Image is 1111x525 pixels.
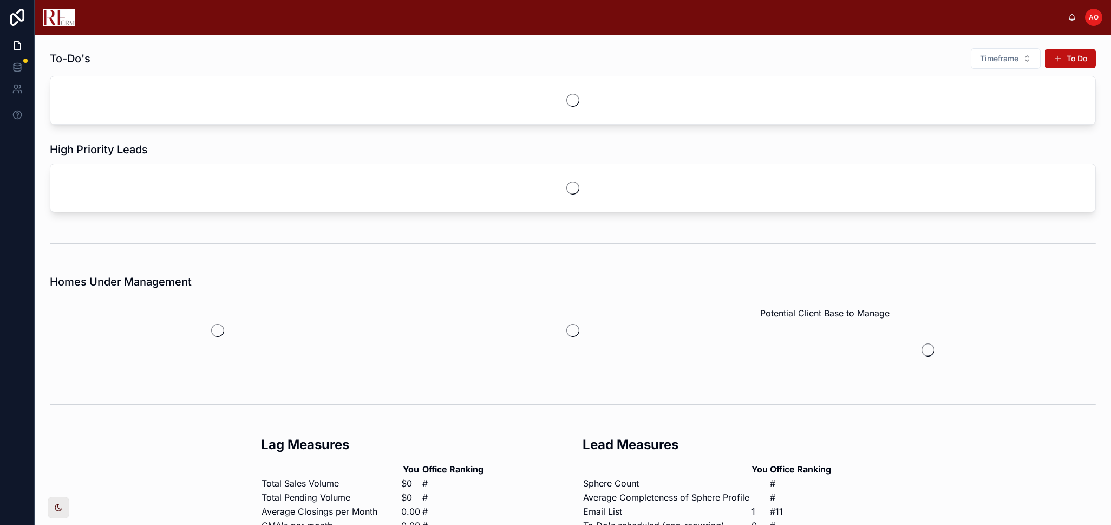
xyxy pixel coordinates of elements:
span: Timeframe [980,53,1018,64]
td: # [769,490,832,504]
td: Average Completeness of Sphere Profile [583,490,750,504]
th: Office Ranking [769,462,832,476]
th: Office Ranking [422,462,484,476]
td: Total Sales Volume [261,476,400,490]
td: Sphere Count [583,476,750,490]
h2: Lead Measures [583,436,885,453]
td: # [422,476,484,490]
div: scrollable content [83,15,1068,20]
td: $0 [401,476,421,490]
button: Select Button [971,48,1041,69]
span: Potential Client Base to Manage [760,307,890,320]
td: Email List [583,504,750,518]
span: AO [1089,13,1099,22]
td: #11 [769,504,832,518]
td: Total Pending Volume [261,490,400,504]
td: # [422,490,484,504]
td: # [422,504,484,518]
td: Average Closings per Month [261,504,400,518]
button: To Do [1045,49,1096,68]
img: App logo [43,9,75,26]
td: 1 [751,504,768,518]
h1: Homes Under Management [50,274,192,289]
h1: High Priority Leads [50,142,148,157]
td: # [769,476,832,490]
td: 0.00 [401,504,421,518]
h1: To-Do's [50,51,90,66]
td: $0 [401,490,421,504]
th: You [401,462,421,476]
h2: Lag Measures [261,436,563,453]
th: You [751,462,768,476]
